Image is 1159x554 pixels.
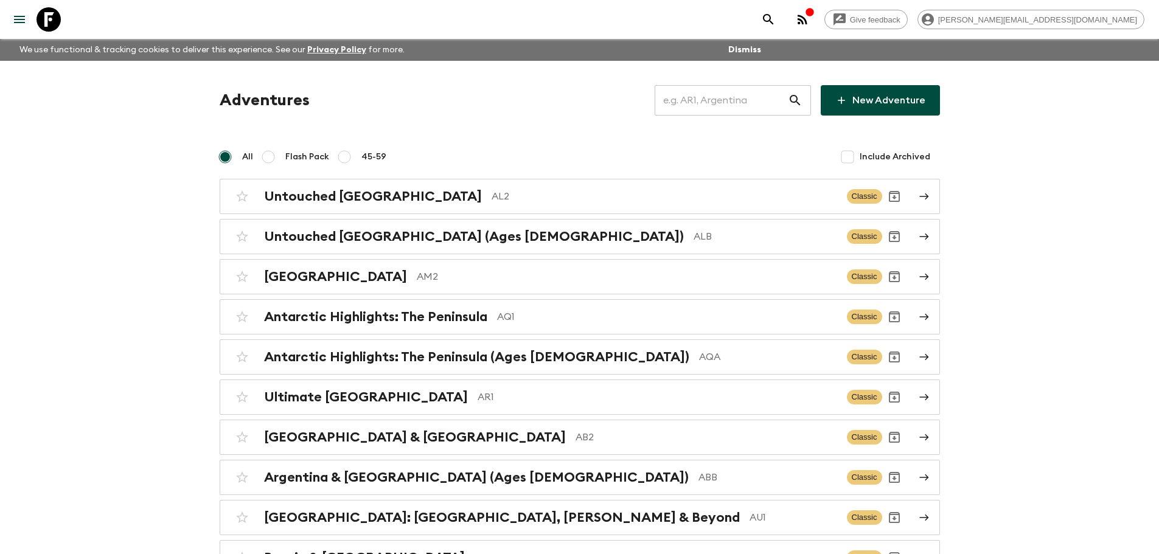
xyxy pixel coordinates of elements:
[698,470,837,485] p: ABB
[264,229,684,244] h2: Untouched [GEOGRAPHIC_DATA] (Ages [DEMOGRAPHIC_DATA])
[847,430,882,445] span: Classic
[824,10,908,29] a: Give feedback
[417,269,837,284] p: AM2
[882,425,907,449] button: Archive
[264,309,487,325] h2: Antarctic Highlights: The Peninsula
[264,510,740,525] h2: [GEOGRAPHIC_DATA]: [GEOGRAPHIC_DATA], [PERSON_NAME] & Beyond
[478,390,837,404] p: AR1
[882,385,907,409] button: Archive
[220,179,940,214] a: Untouched [GEOGRAPHIC_DATA]AL2ClassicArchive
[882,465,907,490] button: Archive
[285,151,329,163] span: Flash Pack
[931,15,1144,24] span: [PERSON_NAME][EMAIL_ADDRESS][DOMAIN_NAME]
[756,7,781,32] button: search adventures
[220,500,940,535] a: [GEOGRAPHIC_DATA]: [GEOGRAPHIC_DATA], [PERSON_NAME] & BeyondAU1ClassicArchive
[725,41,764,58] button: Dismiss
[882,505,907,530] button: Archive
[847,350,882,364] span: Classic
[699,350,837,364] p: AQA
[264,269,407,285] h2: [GEOGRAPHIC_DATA]
[917,10,1144,29] div: [PERSON_NAME][EMAIL_ADDRESS][DOMAIN_NAME]
[847,510,882,525] span: Classic
[694,229,837,244] p: ALB
[821,85,940,116] a: New Adventure
[7,7,32,32] button: menu
[882,184,907,209] button: Archive
[882,224,907,249] button: Archive
[264,469,689,485] h2: Argentina & [GEOGRAPHIC_DATA] (Ages [DEMOGRAPHIC_DATA])
[15,39,409,61] p: We use functional & tracking cookies to deliver this experience. See our for more.
[264,429,566,445] h2: [GEOGRAPHIC_DATA] & [GEOGRAPHIC_DATA]
[882,265,907,289] button: Archive
[264,189,482,204] h2: Untouched [GEOGRAPHIC_DATA]
[220,460,940,495] a: Argentina & [GEOGRAPHIC_DATA] (Ages [DEMOGRAPHIC_DATA])ABBClassicArchive
[220,420,940,455] a: [GEOGRAPHIC_DATA] & [GEOGRAPHIC_DATA]AB2ClassicArchive
[847,310,882,324] span: Classic
[220,299,940,334] a: Antarctic Highlights: The PeninsulaAQ1ClassicArchive
[361,151,386,163] span: 45-59
[242,151,253,163] span: All
[750,510,837,525] p: AU1
[307,46,366,54] a: Privacy Policy
[847,229,882,244] span: Classic
[264,389,468,405] h2: Ultimate [GEOGRAPHIC_DATA]
[576,430,837,445] p: AB2
[220,339,940,375] a: Antarctic Highlights: The Peninsula (Ages [DEMOGRAPHIC_DATA])AQAClassicArchive
[497,310,837,324] p: AQ1
[847,470,882,485] span: Classic
[220,379,940,415] a: Ultimate [GEOGRAPHIC_DATA]AR1ClassicArchive
[220,88,310,113] h1: Adventures
[882,305,907,329] button: Archive
[847,269,882,284] span: Classic
[847,189,882,204] span: Classic
[655,83,788,117] input: e.g. AR1, Argentina
[860,151,930,163] span: Include Archived
[220,259,940,294] a: [GEOGRAPHIC_DATA]AM2ClassicArchive
[843,15,907,24] span: Give feedback
[492,189,837,204] p: AL2
[220,219,940,254] a: Untouched [GEOGRAPHIC_DATA] (Ages [DEMOGRAPHIC_DATA])ALBClassicArchive
[882,345,907,369] button: Archive
[264,349,689,365] h2: Antarctic Highlights: The Peninsula (Ages [DEMOGRAPHIC_DATA])
[847,390,882,404] span: Classic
